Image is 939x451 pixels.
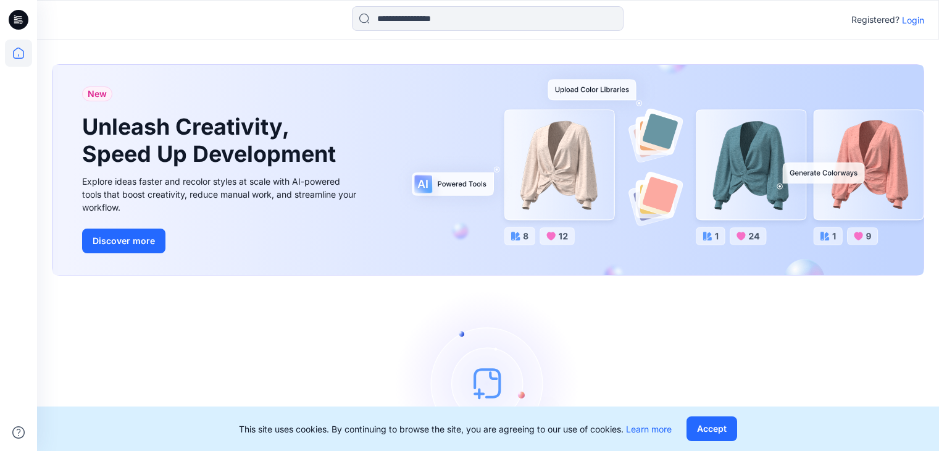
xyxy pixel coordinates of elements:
a: Discover more [82,229,360,253]
button: Discover more [82,229,165,253]
p: Login [902,14,924,27]
p: Registered? [851,12,899,27]
h1: Unleash Creativity, Speed Up Development [82,114,341,167]
div: Explore ideas faster and recolor styles at scale with AI-powered tools that boost creativity, red... [82,175,360,214]
button: Accept [687,416,737,441]
p: This site uses cookies. By continuing to browse the site, you are agreeing to our use of cookies. [239,423,672,436]
a: Learn more [626,424,672,434]
span: New [88,86,107,101]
